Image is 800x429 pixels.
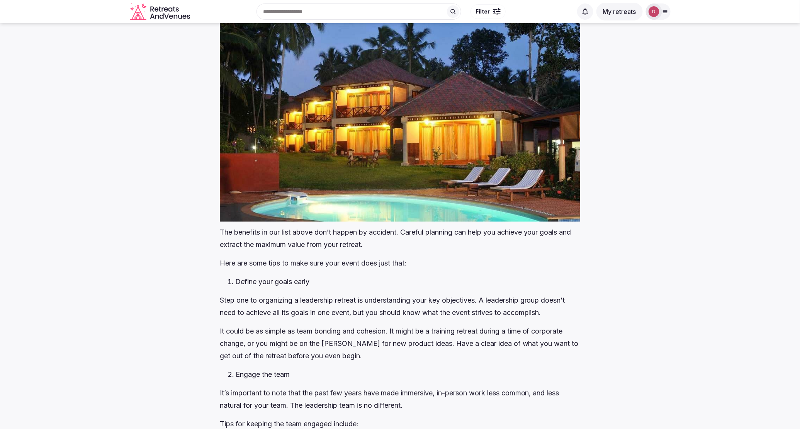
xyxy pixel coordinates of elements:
[220,9,580,222] img: Ananda-Lakshmi-Ayurveda-Retreat-retreat-venue-india-exterior
[220,257,580,270] p: Here are some tips to make sure your event does just that:
[130,3,192,20] svg: Retreats and Venues company logo
[220,226,580,251] p: The benefits in our list above don’t happen by accident. Careful planning can help you achieve yo...
[130,3,192,20] a: Visit the homepage
[228,369,580,381] li: Engage the team
[470,4,506,19] button: Filter
[228,276,580,288] li: Define your goals early
[596,3,643,20] button: My retreats
[476,8,490,15] span: Filter
[220,325,580,363] p: It could be as simple as team bonding and cohesion. It might be a training retreat during a time ...
[596,8,643,15] a: My retreats
[220,387,580,412] p: It’s important to note that the past few years have made immersive, in-person work less common, a...
[649,6,659,17] img: Danielle Leung
[220,295,580,319] p: Step one to organizing a leadership retreat is understanding your key objectives. A leadership gr...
